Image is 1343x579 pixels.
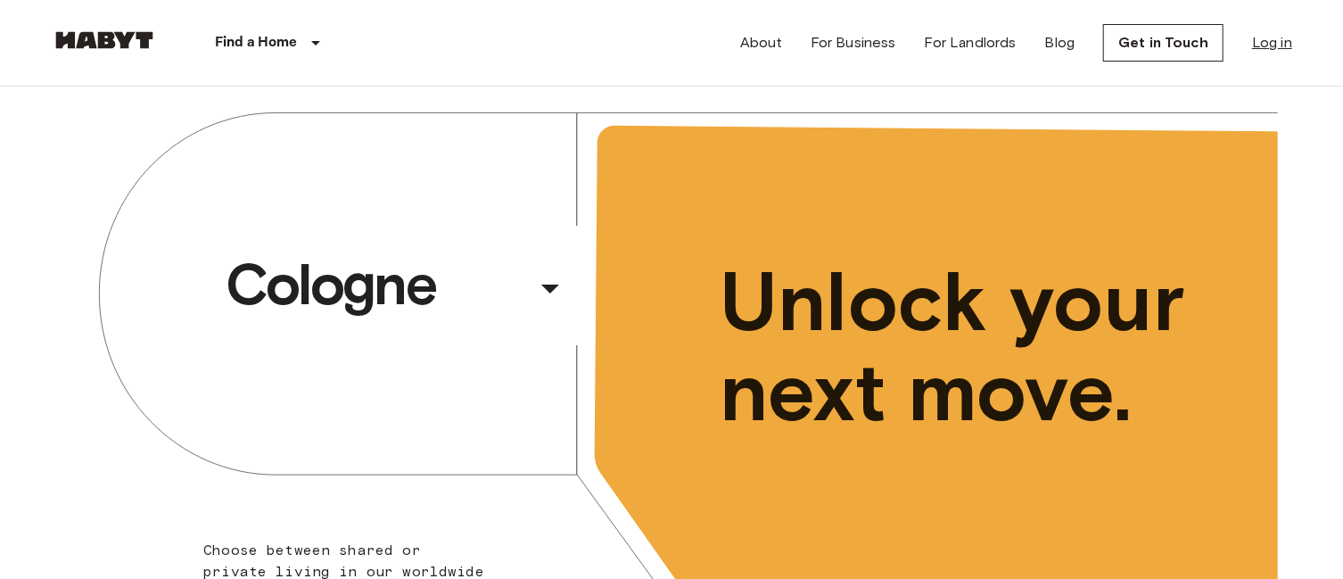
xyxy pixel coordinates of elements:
[1045,32,1075,54] a: Blog
[218,244,579,326] button: Cologne
[1252,32,1292,54] a: Log in
[1103,24,1224,62] a: Get in Touch
[925,32,1017,54] a: For Landlords
[51,31,158,49] img: Habyt
[811,32,896,54] a: For Business
[740,32,782,54] a: About
[720,257,1205,437] span: Unlock your next move.
[215,32,298,54] p: Find a Home
[226,249,529,320] span: Cologne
